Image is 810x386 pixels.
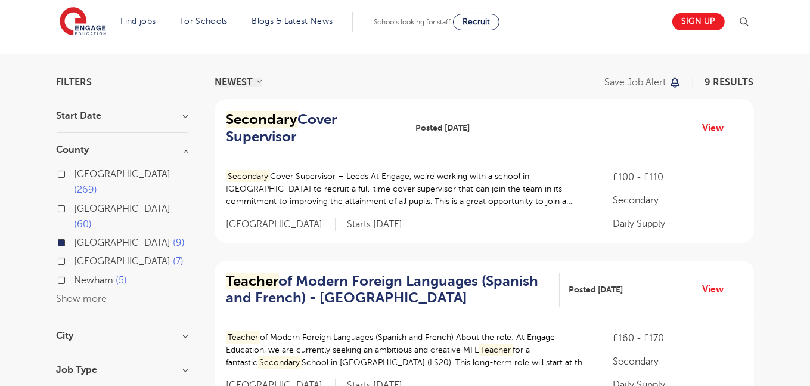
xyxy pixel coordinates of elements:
input: Newham 5 [75,275,82,283]
mark: Secondary [226,111,298,128]
mark: Secondary [258,356,302,369]
mark: Secondary [226,170,271,183]
input: [GEOGRAPHIC_DATA] 9 [75,237,82,245]
span: [GEOGRAPHIC_DATA] [75,203,171,214]
a: Sign up [672,13,725,30]
button: Save job alert [605,78,682,87]
mark: Teacher [226,331,260,344]
a: For Schools [180,17,227,26]
button: Show more [57,294,107,304]
p: £100 - £110 [613,170,741,184]
h3: Start Date [57,111,188,121]
a: View [703,282,733,297]
span: Schools looking for staff [374,18,451,26]
mark: Teacher [479,344,513,356]
p: of Modern Foreign Languages (Spanish and French) About the role: At Engage Education, we are curr... [226,331,589,369]
span: 269 [75,184,98,195]
span: [GEOGRAPHIC_DATA] [226,218,336,231]
span: Posted [DATE] [569,283,623,296]
a: SecondaryCover Supervisor [226,111,406,146]
span: Newham [75,275,114,286]
span: Recruit [463,17,490,26]
p: Save job alert [605,78,666,87]
mark: Teacher [226,273,279,289]
span: Posted [DATE] [415,122,470,134]
h3: County [57,145,188,155]
span: 5 [116,275,128,286]
p: Secondary [613,354,741,369]
a: Teacherof Modern Foreign Languages (Spanish and French) - [GEOGRAPHIC_DATA] [226,273,560,307]
span: [GEOGRAPHIC_DATA] [75,237,171,248]
h3: Job Type [57,365,188,375]
a: View [703,121,733,136]
img: Engage Education [60,7,106,37]
a: Find jobs [121,17,156,26]
p: Cover Supervisor – Leeds At Engage, we’re working with a school in [GEOGRAPHIC_DATA] to recruit a... [226,170,589,208]
input: [GEOGRAPHIC_DATA] 60 [75,203,82,211]
span: 60 [75,219,92,230]
h2: of Modern Foreign Languages (Spanish and French) - [GEOGRAPHIC_DATA] [226,273,550,307]
a: Blogs & Latest News [252,17,333,26]
p: Daily Supply [613,217,741,231]
input: [GEOGRAPHIC_DATA] 269 [75,169,82,177]
input: [GEOGRAPHIC_DATA] 7 [75,256,82,264]
p: Starts [DATE] [347,218,403,231]
span: Filters [57,78,92,87]
span: 9 [173,237,185,248]
p: £160 - £170 [613,331,741,345]
p: Secondary [613,193,741,208]
a: Recruit [453,14,499,30]
span: [GEOGRAPHIC_DATA] [75,256,171,267]
span: 9 RESULTS [705,77,754,88]
span: 7 [173,256,184,267]
span: [GEOGRAPHIC_DATA] [75,169,171,180]
h2: Cover Supervisor [226,111,397,146]
h3: City [57,331,188,341]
